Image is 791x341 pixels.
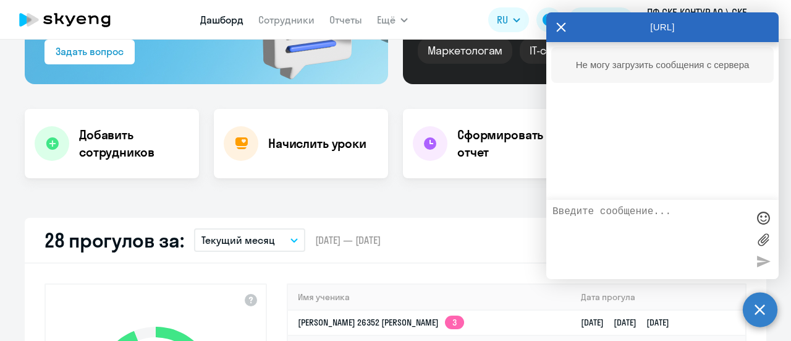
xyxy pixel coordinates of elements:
button: ПФ СКБ КОНТУР АО \ СКБ Контур, ПФ СКБ КОНТУР, АО [641,5,780,35]
span: [DATE] — [DATE] [315,233,381,247]
div: Маркетологам [418,38,512,64]
button: Балансbalance [569,7,633,32]
div: Задать вопрос [56,44,124,59]
p: Текущий месяц [201,233,275,248]
app-skyeng-badge: 3 [445,316,464,329]
h4: Добавить сотрудников [79,126,189,161]
a: Дашборд [200,14,243,26]
div: Не могу загрузить сообщения с сервера [564,59,761,71]
div: IT-специалистам [520,38,626,64]
a: Отчеты [329,14,362,26]
span: Ещё [377,12,395,27]
button: Текущий месяц [194,228,305,252]
button: Ещё [377,7,408,32]
label: Лимит 10 файлов [754,230,772,249]
th: Имя ученика [288,285,571,310]
th: Дата прогула [571,285,745,310]
h2: 28 прогулов за: [44,228,184,253]
button: RU [488,7,529,32]
a: [DATE][DATE][DATE] [581,317,679,328]
a: Сотрудники [258,14,315,26]
p: ПФ СКБ КОНТУР АО \ СКБ Контур, ПФ СКБ КОНТУР, АО [647,5,762,35]
button: Задать вопрос [44,40,135,64]
a: [PERSON_NAME] 26352 [PERSON_NAME]3 [298,317,464,328]
h4: Начислить уроки [268,135,366,152]
h4: Сформировать отчет [457,126,567,161]
span: RU [497,12,508,27]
